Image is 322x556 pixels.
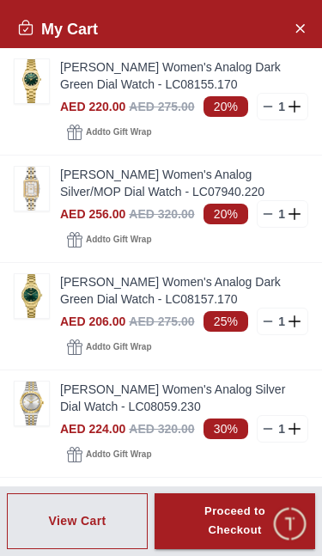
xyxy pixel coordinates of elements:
span: Add to Gift Wrap [86,339,151,356]
p: 1 [275,98,289,115]
a: [PERSON_NAME] Women's Analog Dark Green Dial Watch - LC08157.170 [60,273,308,308]
span: AED 275.00 [129,100,194,113]
h2: My Cart [17,17,98,41]
button: Proceed to Checkout [155,493,315,550]
a: [PERSON_NAME] Women's Analog Silver Dial Watch - LC08059.230 [60,381,308,415]
p: 1 [275,420,289,437]
p: 1 [275,205,289,223]
button: Addto Gift Wrap [60,120,158,144]
span: Add to Gift Wrap [86,231,151,248]
p: 1 [275,313,289,330]
div: Chat Widget [271,505,309,543]
img: ... [15,59,49,103]
span: AED 320.00 [129,207,194,221]
span: AED 256.00 [60,207,125,221]
span: 20% [204,96,248,117]
button: Addto Gift Wrap [60,443,158,467]
span: 25% [204,311,248,332]
span: Add to Gift Wrap [86,446,151,463]
button: View Cart [7,493,148,550]
a: [PERSON_NAME] Women's Analog Dark Green Dial Watch - LC08155.170 [60,58,308,93]
span: AED 275.00 [129,315,194,328]
img: ... [15,167,49,211]
button: Addto Gift Wrap [60,335,158,359]
span: 30% [204,419,248,439]
span: Add to Gift Wrap [86,124,151,141]
img: ... [15,382,49,425]
span: AED 220.00 [60,100,125,113]
a: [PERSON_NAME] Women's Analog Silver/MOP Dial Watch - LC07940.220 [60,166,308,200]
img: ... [15,274,49,318]
button: Close Account [286,14,313,41]
div: View Cart [48,512,106,529]
span: AED 320.00 [129,422,194,436]
span: 20% [204,204,248,224]
div: Proceed to Checkout [185,502,284,541]
span: AED 224.00 [60,422,125,436]
button: Addto Gift Wrap [60,228,158,252]
span: AED 206.00 [60,315,125,328]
